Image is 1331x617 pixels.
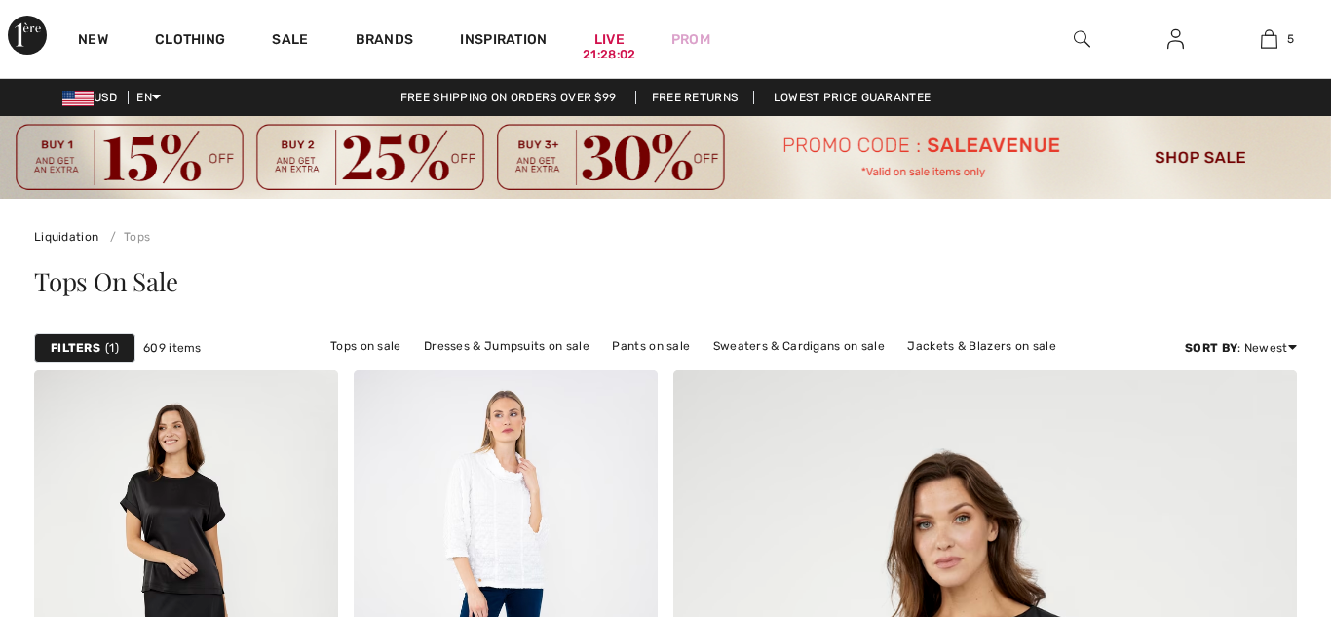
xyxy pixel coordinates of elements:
[356,31,414,52] a: Brands
[1261,27,1277,51] img: My Bag
[758,91,947,104] a: Lowest Price Guarantee
[62,91,94,106] img: US Dollar
[1287,30,1294,48] span: 5
[8,16,47,55] img: 1ère Avenue
[704,333,894,359] a: Sweaters & Cardigans on sale
[51,339,100,357] strong: Filters
[583,46,635,64] div: 21:28:02
[143,339,202,357] span: 609 items
[102,230,151,244] a: Tops
[635,91,755,104] a: Free Returns
[414,333,599,359] a: Dresses & Jumpsuits on sale
[1185,339,1297,357] div: : Newest
[897,333,1066,359] a: Jackets & Blazers on sale
[460,31,547,52] span: Inspiration
[671,29,710,50] a: Prom
[1074,27,1090,51] img: search the website
[1152,27,1199,52] a: Sign In
[581,359,677,384] a: Skirts on sale
[34,264,177,298] span: Tops On Sale
[321,333,411,359] a: Tops on sale
[78,31,108,52] a: New
[34,230,98,244] a: Liquidation
[105,339,119,357] span: 1
[602,333,700,359] a: Pants on sale
[680,359,806,384] a: Outerwear on sale
[594,29,625,50] a: Live21:28:02
[1223,27,1314,51] a: 5
[1167,27,1184,51] img: My Info
[385,91,632,104] a: Free shipping on orders over $99
[1208,471,1312,520] iframe: Opens a widget where you can chat to one of our agents
[62,91,125,104] span: USD
[155,31,225,52] a: Clothing
[1185,341,1237,355] strong: Sort By
[272,31,308,52] a: Sale
[136,91,161,104] span: EN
